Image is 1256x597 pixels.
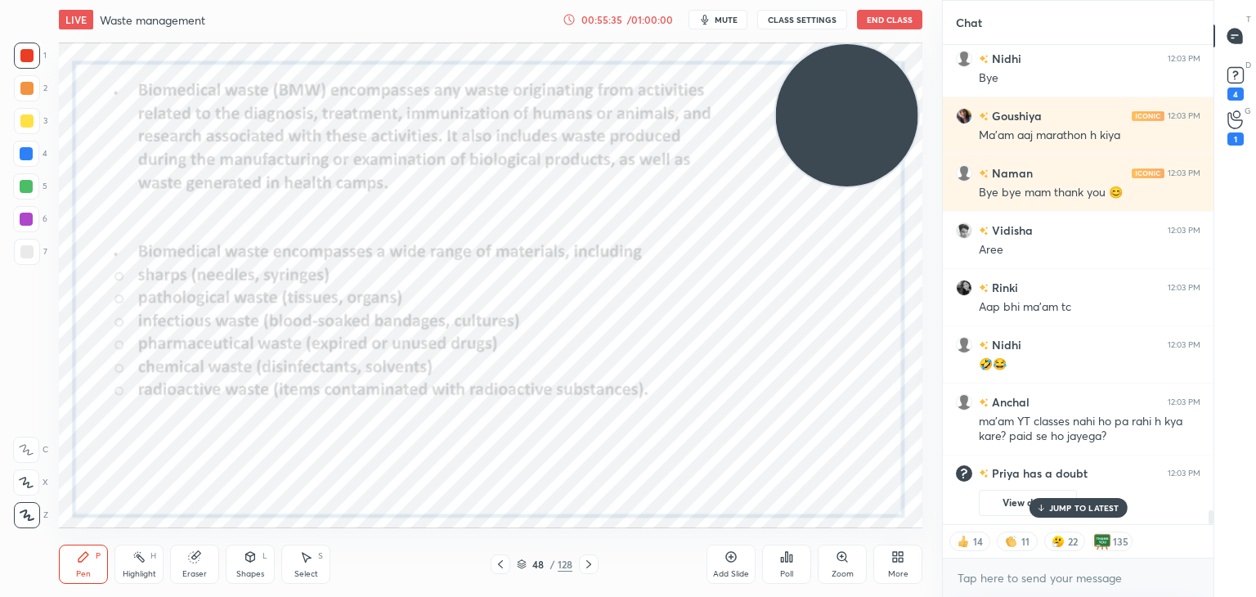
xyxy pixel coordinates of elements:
[236,570,264,578] div: Shapes
[1066,535,1079,548] div: 22
[1245,105,1251,117] p: G
[979,357,1200,373] div: 🤣😂
[13,141,47,167] div: 4
[1050,533,1066,550] img: thinking_face.png
[1168,397,1200,407] div: 12:03 PM
[979,185,1200,201] div: Bye bye mam thank you 😊
[318,552,323,560] div: S
[888,570,908,578] div: More
[955,533,971,550] img: thumbs_up.png
[1168,340,1200,350] div: 12:03 PM
[96,552,101,560] div: P
[14,239,47,265] div: 7
[1168,469,1200,478] div: 12:03 PM
[989,164,1033,182] h6: Naman
[979,398,989,407] img: no-rating-badge.077c3623.svg
[979,55,989,64] img: no-rating-badge.077c3623.svg
[956,394,972,411] img: default.png
[14,43,47,69] div: 1
[713,570,749,578] div: Add Slide
[757,10,847,29] button: CLASS SETTINGS
[857,10,922,29] button: End Class
[979,112,989,121] img: no-rating-badge.077c3623.svg
[956,222,972,239] img: bfb34a3273ac45a4b044636739da6098.jpg
[182,570,207,578] div: Eraser
[1227,88,1244,101] div: 4
[989,222,1033,239] h6: Vidisha
[956,108,972,124] img: d1ea63e109a0406faa0a1a2e56354135.jpg
[1110,535,1130,548] div: 135
[956,337,972,353] img: default.png
[14,108,47,134] div: 3
[549,559,554,569] div: /
[59,10,93,29] div: LIVE
[979,70,1200,87] div: Bye
[989,466,1020,481] h6: Priya
[13,206,47,232] div: 6
[1168,226,1200,236] div: 12:03 PM
[13,469,48,496] div: X
[989,279,1018,296] h6: Rinki
[979,284,989,293] img: no-rating-badge.077c3623.svg
[76,570,91,578] div: Pen
[979,242,1200,258] div: Aree
[1132,111,1164,121] img: iconic-light.a09c19a4.png
[1168,54,1200,64] div: 12:03 PM
[1168,111,1200,121] div: 12:03 PM
[956,280,972,296] img: 5cb332e27e0f41deaba731e89c835a7d.jpg
[989,336,1021,353] h6: Nidhi
[579,15,625,25] div: 00:55:35
[780,570,793,578] div: Poll
[943,1,995,44] p: Chat
[989,107,1042,124] h6: Goushiya
[1019,535,1032,548] div: 11
[979,466,989,481] img: no-rating-badge.077c3623.svg
[979,490,1077,516] button: View doubt
[1168,283,1200,293] div: 12:03 PM
[979,299,1200,316] div: Aap bhi ma'am tc
[689,10,747,29] button: mute
[943,45,1213,525] div: grid
[123,570,156,578] div: Highlight
[956,51,972,67] img: default.png
[971,535,985,548] div: 14
[625,15,675,25] div: / 01:00:00
[979,169,989,178] img: no-rating-badge.077c3623.svg
[1168,168,1200,178] div: 12:03 PM
[1227,132,1244,146] div: 1
[558,557,572,572] div: 128
[262,552,267,560] div: L
[979,414,1200,445] div: ma'am YT classes nahi ho pa rahi h kya kare? paid se ho jayega?
[1246,13,1251,25] p: T
[100,12,205,28] h4: Waste management
[14,75,47,101] div: 2
[979,341,989,350] img: no-rating-badge.077c3623.svg
[715,14,738,25] span: mute
[979,227,989,236] img: no-rating-badge.077c3623.svg
[832,570,854,578] div: Zoom
[1049,503,1119,513] p: JUMP TO LATEST
[13,173,47,200] div: 5
[956,165,972,182] img: default.png
[1094,533,1110,550] img: thank_you.png
[294,570,318,578] div: Select
[150,552,156,560] div: H
[1245,59,1251,71] p: D
[1003,533,1019,550] img: clapping_hands.png
[14,502,48,528] div: Z
[13,437,48,463] div: C
[989,50,1021,67] h6: Nidhi
[989,393,1029,411] h6: Anchal
[530,559,546,569] div: 48
[979,128,1200,144] div: Ma'am aaj marathon h kiya
[1132,168,1164,178] img: iconic-light.a09c19a4.png
[1020,466,1088,481] span: has a doubt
